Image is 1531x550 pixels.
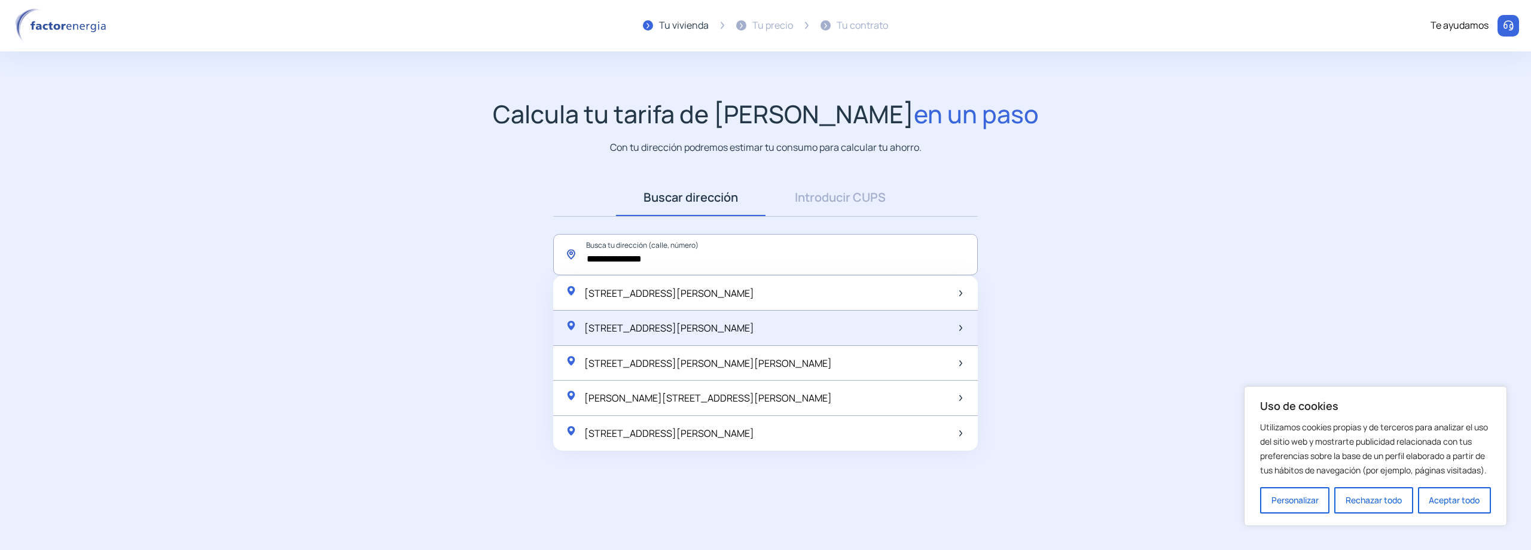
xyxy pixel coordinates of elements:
[12,8,114,43] img: logo factor
[765,179,915,216] a: Introducir CUPS
[959,430,962,436] img: arrow-next-item.svg
[1502,20,1514,32] img: llamar
[1418,487,1491,513] button: Aceptar todo
[610,140,922,155] p: Con tu dirección podremos estimar tu consumo para calcular tu ahorro.
[616,179,765,216] a: Buscar dirección
[565,390,577,402] img: location-pin-green.svg
[914,97,1039,130] span: en un paso
[565,285,577,297] img: location-pin-green.svg
[584,427,754,440] span: [STREET_ADDRESS][PERSON_NAME]
[752,18,793,34] div: Tu precio
[959,395,962,401] img: arrow-next-item.svg
[1260,487,1329,513] button: Personalizar
[584,321,754,335] span: [STREET_ADDRESS][PERSON_NAME]
[565,355,577,367] img: location-pin-green.svg
[837,18,888,34] div: Tu contrato
[659,18,709,34] div: Tu vivienda
[959,325,962,331] img: arrow-next-item.svg
[1244,386,1507,526] div: Uso de cookies
[584,357,832,370] span: [STREET_ADDRESS][PERSON_NAME][PERSON_NAME]
[565,425,577,437] img: location-pin-green.svg
[493,99,1039,129] h1: Calcula tu tarifa de [PERSON_NAME]
[1260,420,1491,478] p: Utilizamos cookies propias y de terceros para analizar el uso del sitio web y mostrarte publicida...
[959,290,962,296] img: arrow-next-item.svg
[1431,18,1489,34] div: Te ayudamos
[1260,399,1491,413] p: Uso de cookies
[584,287,754,300] span: [STREET_ADDRESS][PERSON_NAME]
[959,360,962,366] img: arrow-next-item.svg
[565,320,577,332] img: location-pin-green.svg
[1334,487,1413,513] button: Rechazar todo
[584,391,832,405] span: [PERSON_NAME][STREET_ADDRESS][PERSON_NAME]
